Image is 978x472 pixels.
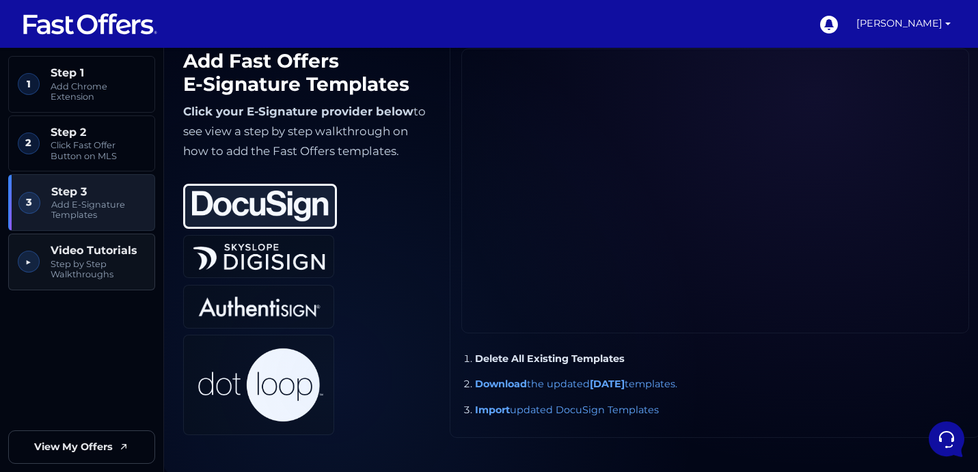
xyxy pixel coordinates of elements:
span: Step 2 [51,126,146,139]
strong: Download [475,378,527,390]
span: Click Fast Offer Button on MLS [51,140,146,161]
a: Open Help Center [170,191,252,202]
span: Your Conversations [22,77,111,87]
a: 1 Step 1 Add Chrome Extension [8,56,155,113]
span: 3 [18,192,40,214]
span: Add Chrome Extension [51,81,146,102]
iframe: Customerly Messenger Launcher [926,419,967,460]
span: 2 [18,133,40,154]
a: Downloadthe updated[DATE]templates. [475,378,677,390]
p: Messages [118,365,157,378]
input: Search for an Article... [31,221,223,234]
img: dark [22,98,49,126]
strong: Click your E-Signature provider below [183,105,413,118]
h2: Hello [PERSON_NAME] 👋 [11,11,230,55]
span: 1 [18,73,40,95]
img: Authentisign [191,290,327,322]
img: DigiSign [191,241,327,273]
span: Video Tutorials [51,244,146,257]
button: Home [11,346,95,378]
span: Step by Step Walkthroughs [51,259,146,280]
a: 3 Step 3 Add E-Signature Templates [8,174,155,231]
a: 2 Step 2 Click Fast Offer Button on MLS [8,115,155,172]
span: Step 3 [51,185,146,198]
span: Find an Answer [22,191,93,202]
button: Help [178,346,262,378]
strong: Delete All Existing Templates [475,352,625,365]
strong: Import [475,404,510,416]
img: DocuSign [192,191,329,222]
button: Messages [95,346,179,378]
h1: Add Fast Offers E‑Signature Templates [183,50,428,96]
a: Importupdated DocuSign Templates [475,404,659,416]
p: Home [41,365,64,378]
a: View My Offers [8,430,155,464]
img: dark [44,98,71,126]
a: See all [221,77,252,87]
img: Dotloop [191,340,327,430]
strong: [DATE] [590,378,625,390]
span: Step 1 [51,66,146,79]
span: ▶︎ [18,251,40,273]
p: to see view a step by step walkthrough on how to add the Fast Offers templates. [183,102,428,162]
p: Help [212,365,230,378]
span: Add E-Signature Templates [51,199,146,221]
span: Start a Conversation [98,145,191,156]
span: View My Offers [34,439,113,455]
button: Start a Conversation [22,137,252,164]
a: ▶︎ Video Tutorials Step by Step Walkthroughs [8,234,155,290]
